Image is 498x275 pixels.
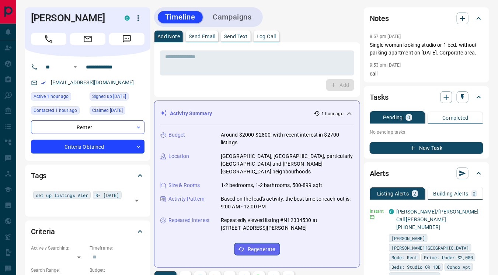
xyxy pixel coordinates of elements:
[447,263,470,271] span: Condo Apt
[407,115,410,120] p: 0
[370,215,375,220] svg: Email
[31,167,144,184] div: Tags
[189,34,215,39] p: Send Email
[92,93,126,100] span: Signed up [DATE]
[377,191,409,196] p: Listing Alerts
[160,107,354,120] div: Activity Summary1 hour ago
[370,88,483,106] div: Tasks
[221,216,354,232] p: Repeatedly viewed listing #N12334530 at [STREET_ADDRESS][PERSON_NAME]
[90,267,144,274] p: Budget:
[234,243,280,255] button: Regenerate
[168,131,185,139] p: Budget
[31,106,86,117] div: Mon Sep 15 2025
[370,10,483,27] div: Notes
[170,110,212,117] p: Activity Summary
[221,181,322,189] p: 1-2 bedrooms, 1-2 bathrooms, 500-899 sqft
[391,235,425,242] span: [PERSON_NAME]
[424,254,473,261] span: Price: Under $2,000
[370,165,483,182] div: Alerts
[370,168,389,179] h2: Alerts
[31,120,144,134] div: Renter
[370,127,483,138] p: No pending tasks
[31,223,144,240] div: Criteria
[31,140,144,154] div: Criteria Obtained
[396,209,480,230] a: [PERSON_NAME]/[PERSON_NAME], Call [PERSON_NAME] [PHONE_NUMBER]
[168,152,189,160] p: Location
[257,34,276,39] p: Log Call
[370,63,401,68] p: 9:53 pm [DATE]
[157,34,180,39] p: Add Note
[70,33,105,45] span: Email
[168,195,205,203] p: Activity Pattern
[109,33,144,45] span: Message
[321,110,344,117] p: 1 hour ago
[206,11,259,23] button: Campaigns
[224,34,248,39] p: Send Text
[34,107,77,114] span: Contacted 1 hour ago
[389,209,394,214] div: condos.ca
[473,191,476,196] p: 0
[51,80,134,85] a: [EMAIL_ADDRESS][DOMAIN_NAME]
[132,195,142,206] button: Open
[391,254,417,261] span: Mode: Rent
[31,226,55,237] h2: Criteria
[36,191,88,199] span: set up listings Aler
[221,195,354,211] p: Based on the lead's activity, the best time to reach out is: 9:00 AM - 12:00 PM
[31,33,66,45] span: Call
[31,12,114,24] h1: [PERSON_NAME]
[370,142,483,154] button: New Task
[90,245,144,251] p: Timeframe:
[442,115,469,120] p: Completed
[391,263,440,271] span: Beds: Studio OR 1BD
[370,34,401,39] p: 8:57 pm [DATE]
[370,70,483,78] p: call
[95,191,119,199] span: R- [DATE]
[31,170,46,181] h2: Tags
[168,181,200,189] p: Size & Rooms
[31,245,86,251] p: Actively Searching:
[92,107,123,114] span: Claimed [DATE]
[221,131,354,147] p: Around $2000-$2800, with recent interest in $2700 listings
[433,191,469,196] p: Building Alerts
[370,208,384,215] p: Instant
[125,15,130,21] div: condos.ca
[71,63,80,71] button: Open
[414,191,417,196] p: 2
[383,115,403,120] p: Pending
[370,13,389,24] h2: Notes
[34,93,69,100] span: Active 1 hour ago
[41,80,46,85] svg: Email Verified
[221,152,354,176] p: [GEOGRAPHIC_DATA], [GEOGRAPHIC_DATA], particularly [GEOGRAPHIC_DATA] and [PERSON_NAME][GEOGRAPHIC...
[90,106,144,117] div: Thu May 22 2025
[370,91,389,103] h2: Tasks
[391,244,469,251] span: [PERSON_NAME][GEOGRAPHIC_DATA]
[31,267,86,274] p: Search Range:
[90,92,144,103] div: Thu May 22 2025
[158,11,203,23] button: Timeline
[31,92,86,103] div: Mon Sep 15 2025
[370,41,483,57] p: Single woman looking studio or 1 bed. without parking apartment on [DATE]. Corporate area.
[168,216,210,224] p: Repeated Interest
